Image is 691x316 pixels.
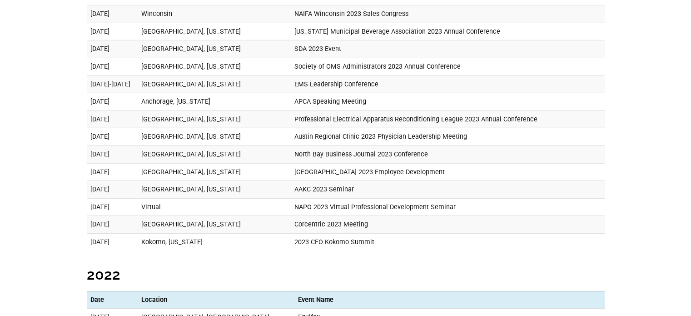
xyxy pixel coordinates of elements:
td: AAKC 2023 Seminar [291,181,605,199]
td: Virtual [138,198,290,216]
td: [DATE] [87,181,138,199]
td: Austin Regional Clinic 2023 Physician Leadership Meeting [291,128,605,146]
td: [GEOGRAPHIC_DATA], [US_STATE] [138,58,290,75]
td: [DATE] [87,145,138,163]
td: [DATE] [87,163,138,181]
td: [GEOGRAPHIC_DATA], [US_STATE] [138,110,290,128]
th: Event Name [294,291,604,309]
td: [GEOGRAPHIC_DATA] 2023 Employee Development [291,163,605,181]
th: Date [87,291,138,309]
td: [GEOGRAPHIC_DATA], [US_STATE] [138,23,290,40]
td: [DATE] [87,40,138,58]
td: [DATE] [87,23,138,40]
td: North Bay Business Journal 2023 Conference [291,145,605,163]
td: Winconsin [138,5,290,23]
td: [GEOGRAPHIC_DATA], [US_STATE] [138,40,290,58]
td: [GEOGRAPHIC_DATA], [US_STATE] [138,181,290,199]
td: APCA Speaking Meeting [291,93,605,111]
td: 2023 CEO Kokomo Summit [291,234,605,251]
td: [DATE] [87,216,138,234]
td: [GEOGRAPHIC_DATA], [US_STATE] [138,216,290,234]
td: [DATE] [87,198,138,216]
td: EMS Leadership Conference [291,75,605,93]
td: [GEOGRAPHIC_DATA], [US_STATE] [138,128,290,146]
td: NAIFA Winconsin 2023 Sales Congress [291,5,605,23]
td: Professional Electrical Apparatus Reconditioning League 2023 Annual Conference [291,110,605,128]
td: [GEOGRAPHIC_DATA], [US_STATE] [138,145,290,163]
td: [DATE] [87,58,138,75]
h2: 2022 [87,267,605,282]
td: [DATE] [87,128,138,146]
td: [DATE]-[DATE] [87,75,138,93]
td: [DATE] [87,5,138,23]
td: SDA 2023 Event [291,40,605,58]
td: [US_STATE] Municipal Beverage Association 2023 Annual Conference [291,23,605,40]
td: Anchorage, [US_STATE] [138,93,290,111]
td: [GEOGRAPHIC_DATA], [US_STATE] [138,75,290,93]
td: [DATE] [87,110,138,128]
th: Location [138,291,294,309]
td: [DATE] [87,234,138,251]
td: [DATE] [87,93,138,111]
td: Corcentric 2023 Meeting [291,216,605,234]
td: [GEOGRAPHIC_DATA], [US_STATE] [138,163,290,181]
td: Society of OMS Administrators 2023 Annual Conference [291,58,605,75]
td: Kokomo, [US_STATE] [138,234,290,251]
td: NAPO 2023 Virtual Professional Development Seminar [291,198,605,216]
